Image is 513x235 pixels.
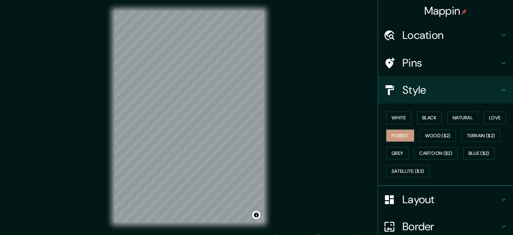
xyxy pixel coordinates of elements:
div: Style [378,76,513,103]
div: Pins [378,49,513,76]
iframe: Help widget launcher [453,209,506,228]
h4: Pins [402,56,500,70]
button: Terrain ($2) [461,130,501,142]
img: pin-icon.png [461,9,467,15]
div: Layout [378,186,513,213]
button: Toggle attribution [252,211,260,219]
button: Grey [386,147,408,160]
h4: Layout [402,193,500,206]
h4: Mappin [424,4,467,18]
button: Wood ($2) [420,130,456,142]
button: Natural [447,112,478,124]
button: Blue ($2) [463,147,495,160]
h4: Style [402,83,500,97]
button: Satellite ($3) [386,165,429,178]
div: Location [378,22,513,49]
h4: Location [402,28,500,42]
button: Cartoon ($2) [414,147,458,160]
button: White [386,112,411,124]
canvas: Map [114,11,264,222]
button: Love [484,112,506,124]
button: Black [417,112,442,124]
h4: Border [402,220,500,233]
button: Forest [386,130,414,142]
